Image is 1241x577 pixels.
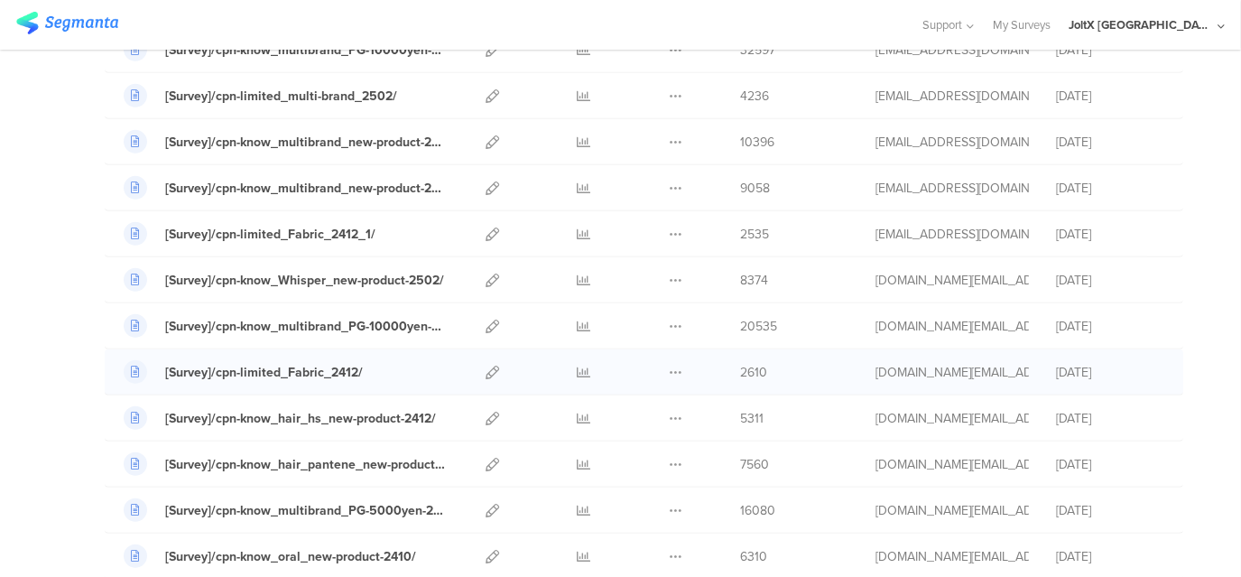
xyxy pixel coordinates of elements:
[1056,409,1164,428] div: [DATE]
[165,455,446,474] div: [Survey]/cpn-know_hair_pantene_new-product-2412/
[1056,225,1164,244] div: [DATE]
[124,360,363,384] a: [Survey]/cpn-limited_Fabric_2412/
[165,225,375,244] div: [Survey]/cpn-limited_Fabric_2412_1/
[1056,317,1164,336] div: [DATE]
[875,41,1029,60] div: kumai.ik@pg.com
[740,501,775,520] span: 16080
[1056,501,1164,520] div: [DATE]
[740,87,769,106] span: 4236
[124,452,446,476] a: [Survey]/cpn-know_hair_pantene_new-product-2412/
[165,179,446,198] div: [Survey]/cpn-know_multibrand_new-product-2502/
[1056,363,1164,382] div: [DATE]
[124,222,375,246] a: [Survey]/cpn-limited_Fabric_2412_1/
[124,130,446,154] a: [Survey]/cpn-know_multibrand_new-product-2503/
[124,84,397,107] a: [Survey]/cpn-limited_multi-brand_2502/
[740,455,769,474] span: 7560
[923,16,963,33] span: Support
[165,41,446,60] div: [Survey]/cpn-know_multibrand_PG-10000yen-2504/
[1069,16,1213,33] div: JoltX [GEOGRAPHIC_DATA]
[124,498,446,522] a: [Survey]/cpn-know_multibrand_PG-5000yen-2411/
[740,179,770,198] span: 9058
[740,317,777,336] span: 20535
[875,271,1029,290] div: yokoyama.ky@pg.com
[875,547,1029,566] div: yokoyama.ky@pg.com
[1056,133,1164,152] div: [DATE]
[1056,455,1164,474] div: [DATE]
[165,317,446,336] div: [Survey]/cpn-know_multibrand_PG-10000yen-2501/
[1056,271,1164,290] div: [DATE]
[875,409,1029,428] div: yokoyama.ky@pg.com
[1056,41,1164,60] div: [DATE]
[740,225,769,244] span: 2535
[875,179,1029,198] div: kumai.ik@pg.com
[124,406,436,430] a: [Survey]/cpn-know_hair_hs_new-product-2412/
[124,268,444,292] a: [Survey]/cpn-know_Whisper_new-product-2502/
[165,133,446,152] div: [Survey]/cpn-know_multibrand_new-product-2503/
[124,176,446,200] a: [Survey]/cpn-know_multibrand_new-product-2502/
[124,544,416,568] a: [Survey]/cpn-know_oral_new-product-2410/
[740,409,764,428] span: 5311
[740,41,775,60] span: 32597
[1056,179,1164,198] div: [DATE]
[740,547,767,566] span: 6310
[165,87,397,106] div: [Survey]/cpn-limited_multi-brand_2502/
[875,87,1029,106] div: kumai.ik@pg.com
[875,455,1029,474] div: yokoyama.ky@pg.com
[740,271,768,290] span: 8374
[875,363,1029,382] div: yokoyama.ky@pg.com
[740,363,767,382] span: 2610
[124,314,446,338] a: [Survey]/cpn-know_multibrand_PG-10000yen-2501/
[165,363,363,382] div: [Survey]/cpn-limited_Fabric_2412/
[875,317,1029,336] div: yokoyama.ky@pg.com
[124,38,446,61] a: [Survey]/cpn-know_multibrand_PG-10000yen-2504/
[875,133,1029,152] div: kumai.ik@pg.com
[165,547,416,566] div: [Survey]/cpn-know_oral_new-product-2410/
[16,12,118,34] img: segmanta logo
[1056,547,1164,566] div: [DATE]
[875,501,1029,520] div: yokoyama.ky@pg.com
[740,133,774,152] span: 10396
[875,225,1029,244] div: nakamura.s.4@pg.com
[165,409,436,428] div: [Survey]/cpn-know_hair_hs_new-product-2412/
[165,271,444,290] div: [Survey]/cpn-know_Whisper_new-product-2502/
[165,501,446,520] div: [Survey]/cpn-know_multibrand_PG-5000yen-2411/
[1056,87,1164,106] div: [DATE]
